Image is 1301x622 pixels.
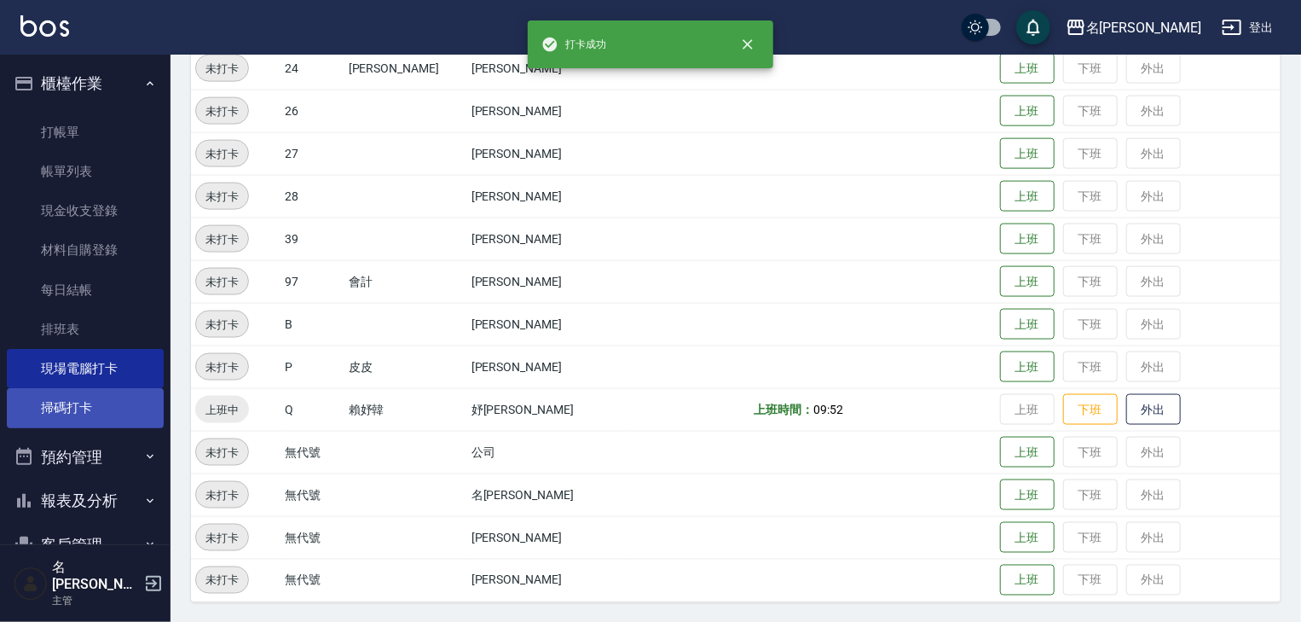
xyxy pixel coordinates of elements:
[280,90,344,132] td: 26
[195,401,249,419] span: 上班中
[1000,224,1055,255] button: 上班
[1126,394,1181,426] button: 外出
[52,593,139,608] p: 主管
[813,403,843,416] span: 09:52
[196,60,248,78] span: 未打卡
[729,26,766,63] button: close
[1000,53,1055,84] button: 上班
[280,132,344,175] td: 27
[1063,394,1118,426] button: 下班
[7,113,164,152] a: 打帳單
[467,218,627,260] td: [PERSON_NAME]
[467,474,627,516] td: 名[PERSON_NAME]
[7,388,164,427] a: 掃碼打卡
[467,388,627,431] td: 妤[PERSON_NAME]
[196,572,248,590] span: 未打卡
[280,346,344,388] td: P
[196,444,248,462] span: 未打卡
[467,559,627,602] td: [PERSON_NAME]
[467,346,627,388] td: [PERSON_NAME]
[280,559,344,602] td: 無代號
[7,191,164,230] a: 現金收支登錄
[1000,309,1055,340] button: 上班
[280,388,344,431] td: Q
[196,230,248,248] span: 未打卡
[280,516,344,559] td: 無代號
[7,152,164,191] a: 帳單列表
[196,358,248,376] span: 未打卡
[467,431,627,474] td: 公司
[196,188,248,206] span: 未打卡
[7,310,164,349] a: 排班表
[196,145,248,163] span: 未打卡
[280,175,344,218] td: 28
[344,260,467,303] td: 會計
[467,132,627,175] td: [PERSON_NAME]
[20,15,69,37] img: Logo
[280,431,344,474] td: 無代號
[344,47,467,90] td: [PERSON_NAME]
[1086,17,1201,38] div: 名[PERSON_NAME]
[1016,10,1050,44] button: save
[467,90,627,132] td: [PERSON_NAME]
[344,388,467,431] td: 賴妤韓
[1000,480,1055,511] button: 上班
[1000,96,1055,127] button: 上班
[196,316,248,334] span: 未打卡
[1000,266,1055,298] button: 上班
[467,303,627,346] td: [PERSON_NAME]
[280,474,344,516] td: 無代號
[7,230,164,270] a: 材料自購登錄
[196,486,248,504] span: 未打卡
[1000,565,1055,596] button: 上班
[196,273,248,291] span: 未打卡
[467,47,627,90] td: [PERSON_NAME]
[541,36,606,53] span: 打卡成功
[1000,352,1055,383] button: 上班
[1059,10,1208,45] button: 名[PERSON_NAME]
[196,529,248,547] span: 未打卡
[7,61,164,106] button: 櫃檯作業
[1000,437,1055,468] button: 上班
[7,270,164,310] a: 每日結帳
[467,516,627,559] td: [PERSON_NAME]
[7,349,164,388] a: 現場電腦打卡
[755,403,814,416] b: 上班時間：
[7,435,164,480] button: 預約管理
[344,346,467,388] td: 皮皮
[1000,181,1055,212] button: 上班
[280,303,344,346] td: B
[196,102,248,120] span: 未打卡
[467,260,627,303] td: [PERSON_NAME]
[280,260,344,303] td: 97
[1000,522,1055,554] button: 上班
[7,523,164,567] button: 客戶管理
[467,175,627,218] td: [PERSON_NAME]
[1000,138,1055,170] button: 上班
[280,218,344,260] td: 39
[7,479,164,523] button: 報表及分析
[1215,12,1281,44] button: 登出
[280,47,344,90] td: 24
[14,567,48,601] img: Person
[52,559,139,593] h5: 名[PERSON_NAME]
